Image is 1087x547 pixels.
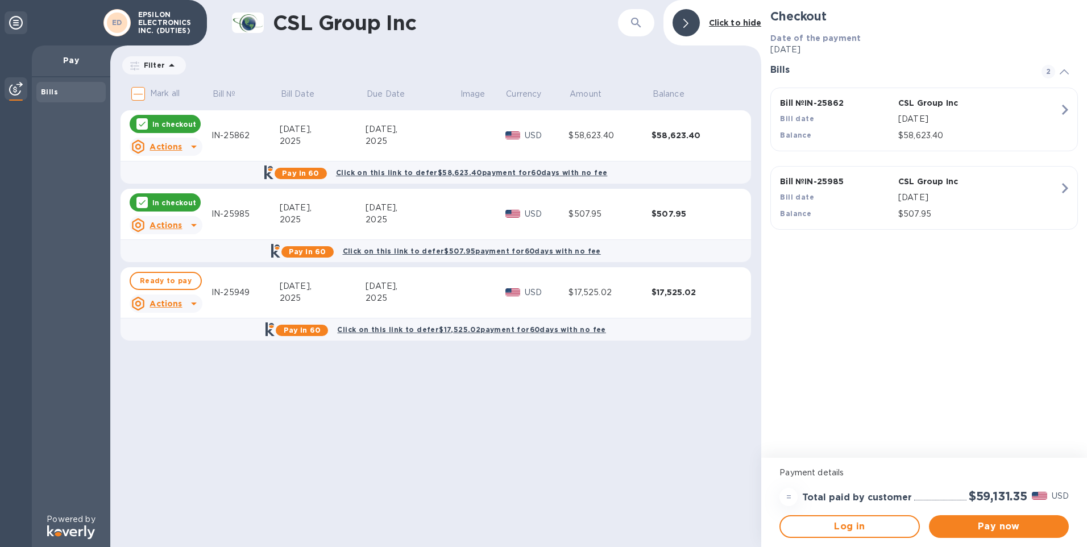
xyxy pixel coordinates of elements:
[41,88,58,96] b: Bills
[652,287,736,298] div: $17,525.02
[1032,492,1047,500] img: USD
[211,130,280,142] div: IN-25862
[525,130,569,142] p: USD
[969,489,1027,503] h2: $59,131.35
[343,247,601,255] b: Click on this link to defer $507.95 payment for 60 days with no fee
[780,209,811,218] b: Balance
[281,88,314,100] p: Bill Date
[898,192,1059,204] p: [DATE]
[898,208,1059,220] p: $507.95
[211,208,280,220] div: IN-25985
[652,208,736,219] div: $507.95
[152,119,196,129] p: In checkout
[130,272,202,290] button: Ready to pay
[41,55,101,66] p: Pay
[770,34,861,43] b: Date of the payment
[47,513,95,525] p: Powered by
[289,247,326,256] b: Pay in 60
[525,208,569,220] p: USD
[152,198,196,208] p: In checkout
[150,88,180,100] p: Mark all
[150,299,182,308] u: Actions
[366,123,459,135] div: [DATE],
[780,176,894,187] p: Bill № IN-25985
[790,520,909,533] span: Log in
[569,130,652,142] div: $58,623.40
[366,214,459,226] div: 2025
[780,131,811,139] b: Balance
[367,88,420,100] span: Due Date
[281,88,329,100] span: Bill Date
[138,11,195,35] p: EPSILON ELECTRONICS INC. (DUTIES)
[284,326,321,334] b: Pay in 60
[569,208,652,220] div: $507.95
[770,65,1028,76] h3: Bills
[652,130,736,141] div: $58,623.40
[505,131,521,139] img: USD
[570,88,601,100] p: Amount
[1042,65,1055,78] span: 2
[780,97,894,109] p: Bill № IN-25862
[273,11,570,35] h1: CSL Group Inc
[570,88,616,100] span: Amount
[280,202,366,214] div: [DATE],
[150,142,182,151] u: Actions
[802,492,912,503] h3: Total paid by customer
[525,287,569,299] p: USD
[770,166,1078,230] button: Bill №IN-25985CSL Group IncBill date[DATE]Balance$507.95
[336,168,607,177] b: Click on this link to defer $58,623.40 payment for 60 days with no fee
[505,210,521,218] img: USD
[213,88,251,100] span: Bill №
[506,88,541,100] p: Currency
[770,9,1078,23] h2: Checkout
[898,113,1059,125] p: [DATE]
[898,97,1012,109] p: CSL Group Inc
[211,287,280,299] div: IN-25949
[337,325,605,334] b: Click on this link to defer $17,525.02 payment for 60 days with no fee
[366,135,459,147] div: 2025
[505,288,521,296] img: USD
[140,274,192,288] span: Ready to pay
[653,88,684,100] p: Balance
[460,88,486,100] p: Image
[938,520,1060,533] span: Pay now
[366,292,459,304] div: 2025
[280,214,366,226] div: 2025
[780,193,814,201] b: Bill date
[139,60,165,70] p: Filter
[280,135,366,147] div: 2025
[770,88,1078,151] button: Bill №IN-25862CSL Group IncBill date[DATE]Balance$58,623.40
[150,221,182,230] u: Actions
[47,525,95,539] img: Logo
[709,18,762,27] b: Click to hide
[112,18,122,27] b: ED
[280,280,366,292] div: [DATE],
[569,287,652,299] div: $17,525.02
[1052,490,1069,502] p: USD
[779,488,798,506] div: =
[280,292,366,304] div: 2025
[367,88,405,100] p: Due Date
[780,114,814,123] b: Bill date
[213,88,236,100] p: Bill №
[282,169,319,177] b: Pay in 60
[779,467,1069,479] p: Payment details
[366,202,459,214] div: [DATE],
[929,515,1069,538] button: Pay now
[653,88,699,100] span: Balance
[770,44,1078,56] p: [DATE]
[898,176,1012,187] p: CSL Group Inc
[366,280,459,292] div: [DATE],
[898,130,1059,142] p: $58,623.40
[779,515,919,538] button: Log in
[280,123,366,135] div: [DATE],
